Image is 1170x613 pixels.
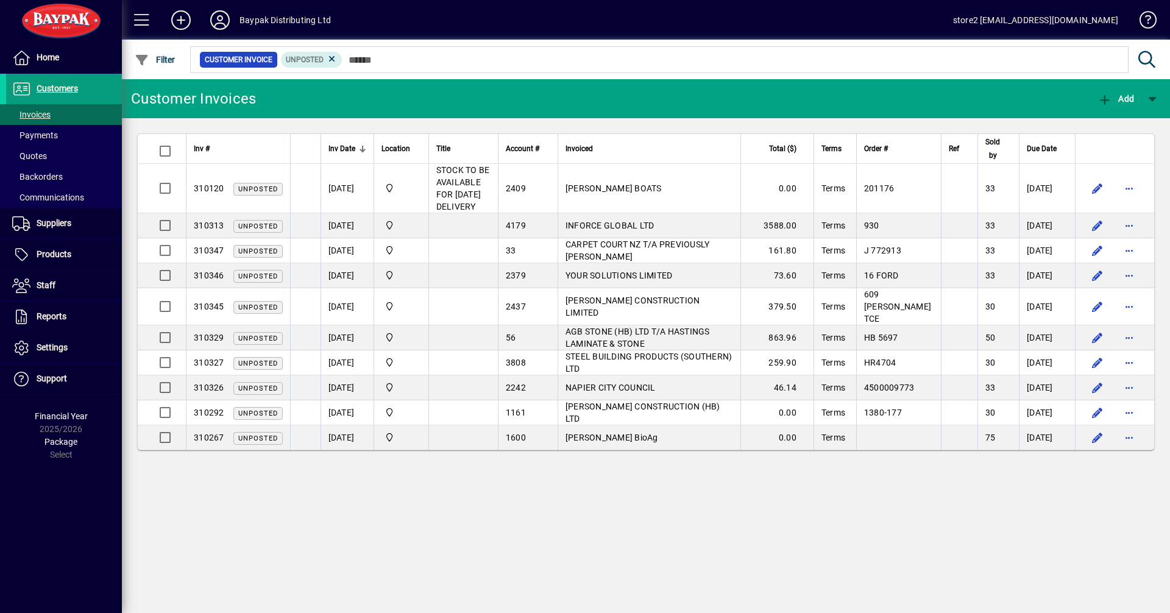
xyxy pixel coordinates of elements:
[506,333,516,342] span: 56
[44,437,77,447] span: Package
[321,325,374,350] td: [DATE]
[1088,428,1107,447] button: Edit
[821,271,845,280] span: Terms
[194,183,224,193] span: 310120
[12,172,63,182] span: Backorders
[740,350,814,375] td: 259.90
[1119,179,1139,198] button: More options
[381,406,421,419] span: Baypak - Onekawa
[821,246,845,255] span: Terms
[381,381,421,394] span: Baypak - Onekawa
[6,43,122,73] a: Home
[565,327,710,349] span: AGB STONE (HB) LTD T/A HASTINGS LAMINATE & STONE
[1019,263,1075,288] td: [DATE]
[864,246,901,255] span: J 772913
[506,142,550,155] div: Account #
[740,400,814,425] td: 0.00
[748,142,807,155] div: Total ($)
[985,433,996,442] span: 75
[864,289,931,324] span: 609 [PERSON_NAME] TCE
[37,83,78,93] span: Customers
[238,272,278,280] span: Unposted
[1119,241,1139,260] button: More options
[949,142,970,155] div: Ref
[821,183,845,193] span: Terms
[37,52,59,62] span: Home
[37,311,66,321] span: Reports
[821,142,842,155] span: Terms
[565,142,593,155] span: Invoiced
[1088,297,1107,316] button: Edit
[381,431,421,444] span: Baypak - Onekawa
[985,358,996,367] span: 30
[565,239,710,261] span: CARPET COURT NZ T/A PREVIOUSLY [PERSON_NAME]
[821,433,845,442] span: Terms
[238,222,278,230] span: Unposted
[506,383,526,392] span: 2242
[821,358,845,367] span: Terms
[194,246,224,255] span: 310347
[1027,142,1057,155] span: Due Date
[1088,378,1107,397] button: Edit
[281,52,342,68] mat-chip: Customer Invoice Status: Unposted
[565,296,700,317] span: [PERSON_NAME] CONSTRUCTION LIMITED
[194,383,224,392] span: 310326
[381,269,421,282] span: Baypak - Onekawa
[1019,213,1075,238] td: [DATE]
[864,271,899,280] span: 16 FORD
[37,218,71,228] span: Suppliers
[1019,350,1075,375] td: [DATE]
[1019,164,1075,213] td: [DATE]
[1088,328,1107,347] button: Edit
[12,151,47,161] span: Quotes
[1119,378,1139,397] button: More options
[506,302,526,311] span: 2437
[985,183,996,193] span: 33
[740,325,814,350] td: 863.96
[6,239,122,270] a: Products
[985,135,1001,162] span: Sold by
[1088,179,1107,198] button: Edit
[436,142,491,155] div: Title
[506,358,526,367] span: 3808
[6,302,122,332] a: Reports
[1019,325,1075,350] td: [DATE]
[12,193,84,202] span: Communications
[238,335,278,342] span: Unposted
[6,146,122,166] a: Quotes
[328,142,355,155] span: Inv Date
[381,356,421,369] span: Baypak - Onekawa
[864,142,934,155] div: Order #
[864,358,896,367] span: HR4704
[565,271,673,280] span: YOUR SOLUTIONS LIMITED
[321,400,374,425] td: [DATE]
[194,333,224,342] span: 310329
[132,49,179,71] button: Filter
[6,208,122,239] a: Suppliers
[1019,425,1075,450] td: [DATE]
[740,263,814,288] td: 73.60
[1088,266,1107,285] button: Edit
[1019,288,1075,325] td: [DATE]
[205,54,272,66] span: Customer Invoice
[740,375,814,400] td: 46.14
[821,333,845,342] span: Terms
[6,364,122,394] a: Support
[1119,403,1139,422] button: More options
[740,238,814,263] td: 161.80
[506,142,539,155] span: Account #
[1088,353,1107,372] button: Edit
[1027,142,1068,155] div: Due Date
[949,142,959,155] span: Ref
[985,383,996,392] span: 33
[194,142,283,155] div: Inv #
[35,411,88,421] span: Financial Year
[864,183,895,193] span: 201176
[1119,297,1139,316] button: More options
[821,302,845,311] span: Terms
[1119,353,1139,372] button: More options
[1119,216,1139,235] button: More options
[506,433,526,442] span: 1600
[321,164,374,213] td: [DATE]
[238,384,278,392] span: Unposted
